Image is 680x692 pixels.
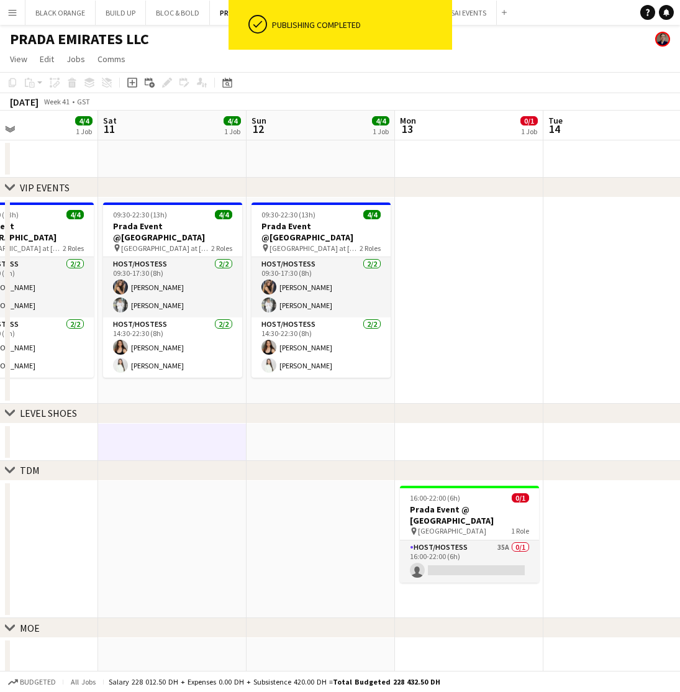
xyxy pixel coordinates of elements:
[363,210,381,219] span: 4/4
[333,677,440,686] span: Total Budgeted 228 432.50 DH
[400,486,539,583] app-job-card: 16:00-22:00 (6h)0/1Prada Event @ [GEOGRAPHIC_DATA] [GEOGRAPHIC_DATA]1 RoleHost/Hostess35A0/116:00...
[6,675,58,689] button: Budgeted
[109,677,440,686] div: Salary 228 012.50 DH + Expenses 0.00 DH + Subsistence 420.00 DH =
[548,115,563,126] span: Tue
[252,203,391,378] app-job-card: 09:30-22:30 (13h)4/4Prada Event @[GEOGRAPHIC_DATA] [GEOGRAPHIC_DATA] at [GEOGRAPHIC_DATA]2 RolesH...
[103,317,242,378] app-card-role: Host/Hostess2/214:30-22:30 (8h)[PERSON_NAME][PERSON_NAME]
[61,51,90,67] a: Jobs
[250,122,266,136] span: 12
[35,51,59,67] a: Edit
[96,1,146,25] button: BUILD UP
[146,1,210,25] button: BLOC & BOLD
[66,53,85,65] span: Jobs
[410,493,460,503] span: 16:00-22:00 (6h)
[103,115,117,126] span: Sat
[93,51,130,67] a: Comms
[10,30,149,48] h1: PRADA EMIRATES LLC
[224,116,241,125] span: 4/4
[41,97,72,106] span: Week 41
[68,677,98,686] span: All jobs
[20,464,40,476] div: TDM
[360,244,381,253] span: 2 Roles
[270,244,360,253] span: [GEOGRAPHIC_DATA] at [GEOGRAPHIC_DATA]
[224,127,240,136] div: 1 Job
[121,244,211,253] span: [GEOGRAPHIC_DATA] at [GEOGRAPHIC_DATA]
[211,244,232,253] span: 2 Roles
[25,1,96,25] button: BLACK ORANGE
[66,210,84,219] span: 4/4
[400,115,416,126] span: Mon
[400,504,539,526] h3: Prada Event @ [GEOGRAPHIC_DATA]
[252,257,391,317] app-card-role: Host/Hostess2/209:30-17:30 (8h)[PERSON_NAME][PERSON_NAME]
[272,19,447,30] div: Publishing completed
[252,115,266,126] span: Sun
[75,116,93,125] span: 4/4
[520,116,538,125] span: 0/1
[63,244,84,253] span: 2 Roles
[418,526,486,535] span: [GEOGRAPHIC_DATA]
[655,32,670,47] app-user-avatar: Yuliia Antokhina
[210,1,299,25] button: PRADA EMIRATES LLC
[373,127,389,136] div: 1 Job
[10,96,39,108] div: [DATE]
[398,122,416,136] span: 13
[432,1,497,25] button: SOSAI EVENTS
[97,53,125,65] span: Comms
[10,53,27,65] span: View
[511,526,529,535] span: 1 Role
[40,53,54,65] span: Edit
[20,407,77,419] div: LEVEL SHOES
[103,221,242,243] h3: Prada Event @[GEOGRAPHIC_DATA]
[546,122,563,136] span: 14
[113,210,167,219] span: 09:30-22:30 (13h)
[101,122,117,136] span: 11
[261,210,315,219] span: 09:30-22:30 (13h)
[77,97,90,106] div: GST
[20,622,40,634] div: MOE
[20,181,70,194] div: VIP EVENTS
[103,203,242,378] app-job-card: 09:30-22:30 (13h)4/4Prada Event @[GEOGRAPHIC_DATA] [GEOGRAPHIC_DATA] at [GEOGRAPHIC_DATA]2 RolesH...
[20,678,56,686] span: Budgeted
[252,221,391,243] h3: Prada Event @[GEOGRAPHIC_DATA]
[400,540,539,583] app-card-role: Host/Hostess35A0/116:00-22:00 (6h)
[215,210,232,219] span: 4/4
[252,317,391,378] app-card-role: Host/Hostess2/214:30-22:30 (8h)[PERSON_NAME][PERSON_NAME]
[103,257,242,317] app-card-role: Host/Hostess2/209:30-17:30 (8h)[PERSON_NAME][PERSON_NAME]
[372,116,389,125] span: 4/4
[76,127,92,136] div: 1 Job
[5,51,32,67] a: View
[521,127,537,136] div: 1 Job
[512,493,529,503] span: 0/1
